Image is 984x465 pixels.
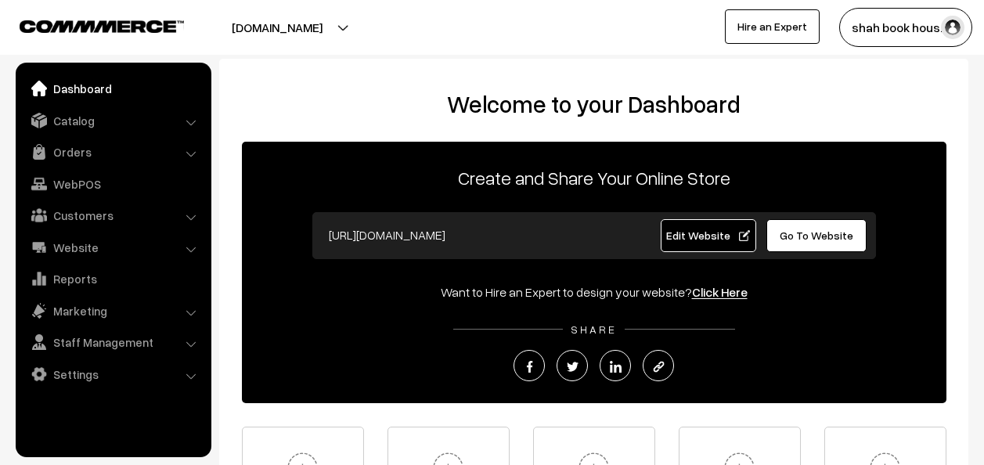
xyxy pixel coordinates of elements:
[20,360,206,388] a: Settings
[20,328,206,356] a: Staff Management
[20,265,206,293] a: Reports
[177,8,377,47] button: [DOMAIN_NAME]
[235,90,953,118] h2: Welcome to your Dashboard
[20,233,206,261] a: Website
[20,138,206,166] a: Orders
[941,16,964,39] img: user
[725,9,820,44] a: Hire an Expert
[666,229,750,242] span: Edit Website
[563,323,625,336] span: SHARE
[242,164,946,192] p: Create and Share Your Online Store
[20,20,184,32] img: COMMMERCE
[20,297,206,325] a: Marketing
[20,106,206,135] a: Catalog
[780,229,853,242] span: Go To Website
[839,8,972,47] button: shah book hous…
[20,170,206,198] a: WebPOS
[20,201,206,229] a: Customers
[766,219,867,252] a: Go To Website
[242,283,946,301] div: Want to Hire an Expert to design your website?
[661,219,756,252] a: Edit Website
[20,74,206,103] a: Dashboard
[20,16,157,34] a: COMMMERCE
[692,284,748,300] a: Click Here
